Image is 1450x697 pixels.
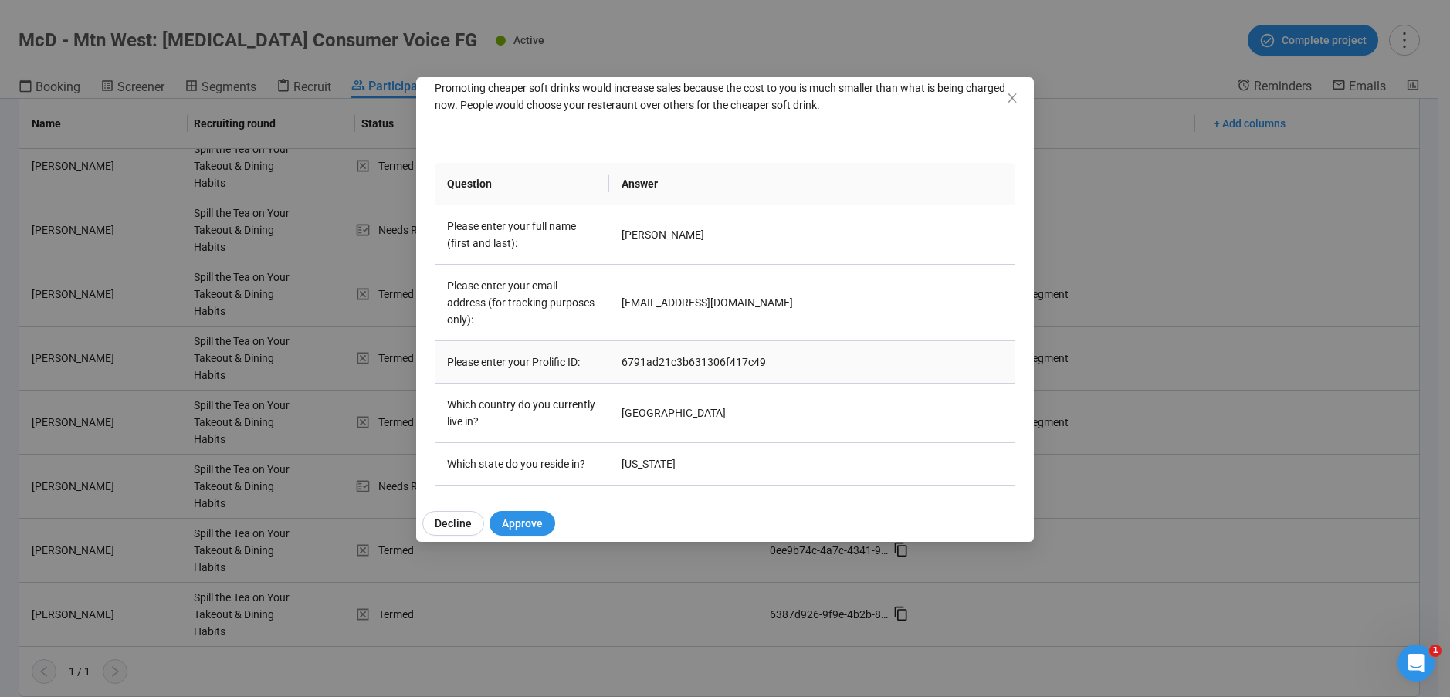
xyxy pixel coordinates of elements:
[435,341,609,384] td: Please enter your Prolific ID:
[435,163,609,205] th: Question
[1006,92,1018,104] span: close
[609,341,1015,384] td: 6791ad21c3b631306f417c49
[435,265,609,341] td: Please enter your email address (for tracking purposes only):
[1397,645,1435,682] iframe: Intercom live chat
[435,443,609,486] td: Which state do you reside in?
[609,163,1015,205] th: Answer
[609,205,1015,265] td: [PERSON_NAME]
[609,486,1015,545] td: Kalispell
[609,265,1015,341] td: [EMAIL_ADDRESS][DOMAIN_NAME]
[435,515,472,532] span: Decline
[435,486,609,545] td: Which of the following areas do you live in?
[435,384,609,443] td: Which country do you currently live in?
[1429,645,1442,657] span: 1
[1004,90,1021,107] button: Close
[609,384,1015,443] td: [GEOGRAPHIC_DATA]
[490,511,555,536] button: Approve
[422,511,484,536] button: Decline
[502,515,543,532] span: Approve
[435,80,1015,113] div: Promoting cheaper soft drinks would increase sales because the cost to you is much smaller than w...
[435,205,609,265] td: Please enter your full name (first and last):
[609,443,1015,486] td: [US_STATE]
